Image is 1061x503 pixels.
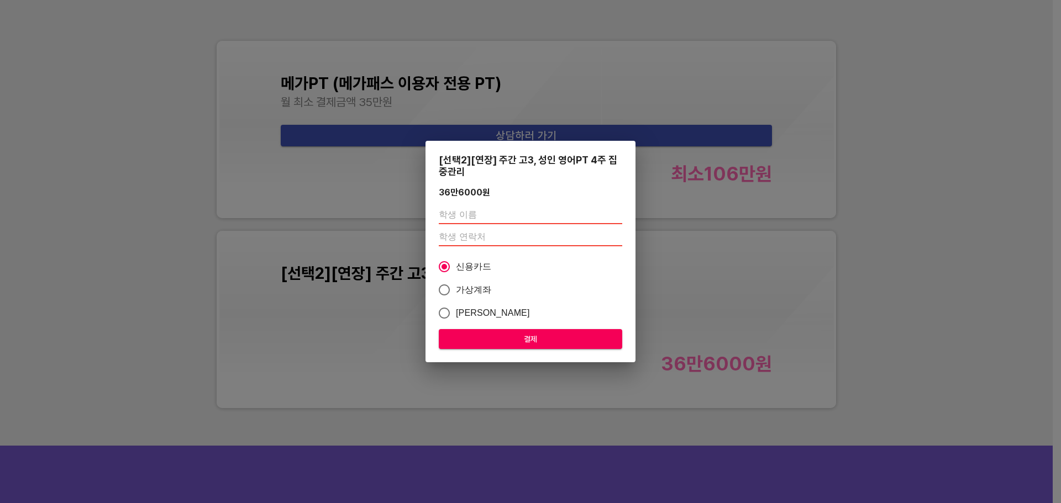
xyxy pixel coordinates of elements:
input: 학생 이름 [439,207,622,224]
input: 학생 연락처 [439,229,622,246]
span: 가상계좌 [456,283,492,296]
span: 결제 [448,332,613,346]
div: 36만6000 원 [439,187,490,198]
span: [PERSON_NAME] [456,306,530,320]
button: 결제 [439,329,622,350]
span: 신용카드 [456,260,492,273]
div: [선택2][연장] 주간 고3, 성인 영어PT 4주 집중관리 [439,154,622,177]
